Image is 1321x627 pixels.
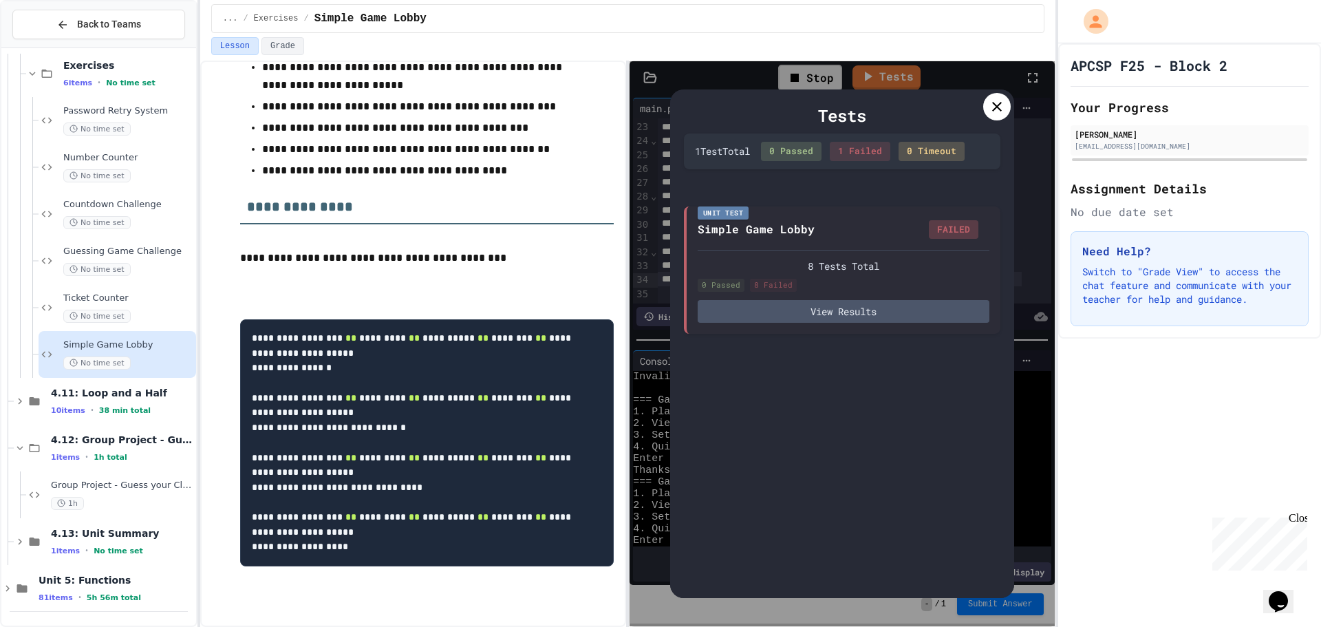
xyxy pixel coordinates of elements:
[63,293,193,304] span: Ticket Counter
[106,78,155,87] span: No time set
[698,221,815,237] div: Simple Game Lobby
[51,453,80,462] span: 1 items
[39,593,73,602] span: 81 items
[63,263,131,276] span: No time set
[6,6,95,87] div: Chat with us now!Close
[761,142,821,161] div: 0 Passed
[87,593,141,602] span: 5h 56m total
[314,10,427,27] span: Simple Game Lobby
[929,220,978,240] div: FAILED
[63,123,131,136] span: No time set
[51,546,80,555] span: 1 items
[98,77,100,88] span: •
[698,206,749,220] div: Unit Test
[1082,243,1297,259] h3: Need Help?
[830,142,890,161] div: 1 Failed
[211,37,259,55] button: Lesson
[1082,265,1297,306] p: Switch to "Grade View" to access the chat feature and communicate with your teacher for help and ...
[1075,141,1304,151] div: [EMAIL_ADDRESS][DOMAIN_NAME]
[99,406,151,415] span: 38 min total
[1071,98,1309,117] h2: Your Progress
[243,13,248,24] span: /
[1075,128,1304,140] div: [PERSON_NAME]
[63,152,193,164] span: Number Counter
[698,300,989,323] button: View Results
[1071,179,1309,198] h2: Assignment Details
[51,387,193,399] span: 4.11: Loop and a Half
[63,199,193,211] span: Countdown Challenge
[63,339,193,351] span: Simple Game Lobby
[1207,512,1307,571] iframe: chat widget
[51,480,193,491] span: Group Project - Guess your Classmates!
[94,546,143,555] span: No time set
[63,310,131,323] span: No time set
[223,13,238,24] span: ...
[51,527,193,540] span: 4.13: Unit Summary
[63,216,131,229] span: No time set
[51,406,85,415] span: 10 items
[63,169,131,182] span: No time set
[51,434,193,446] span: 4.12: Group Project - Guess your Classmates!
[63,59,193,72] span: Exercises
[94,453,127,462] span: 1h total
[63,105,193,117] span: Password Retry System
[85,545,88,556] span: •
[1071,56,1227,75] h1: APCSP F25 - Block 2
[261,37,304,55] button: Grade
[254,13,299,24] span: Exercises
[684,103,1000,128] div: Tests
[63,78,92,87] span: 6 items
[77,17,141,32] span: Back to Teams
[695,144,750,158] div: 1 Test Total
[303,13,308,24] span: /
[1071,204,1309,220] div: No due date set
[750,279,797,292] div: 8 Failed
[698,259,989,273] div: 8 Tests Total
[1263,572,1307,613] iframe: chat widget
[63,357,131,370] span: No time set
[698,279,744,292] div: 0 Passed
[78,592,81,603] span: •
[1069,6,1112,37] div: My Account
[51,497,84,510] span: 1h
[63,246,193,257] span: Guessing Game Challenge
[899,142,965,161] div: 0 Timeout
[39,574,193,586] span: Unit 5: Functions
[91,405,94,416] span: •
[12,10,185,39] button: Back to Teams
[85,451,88,463] span: •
